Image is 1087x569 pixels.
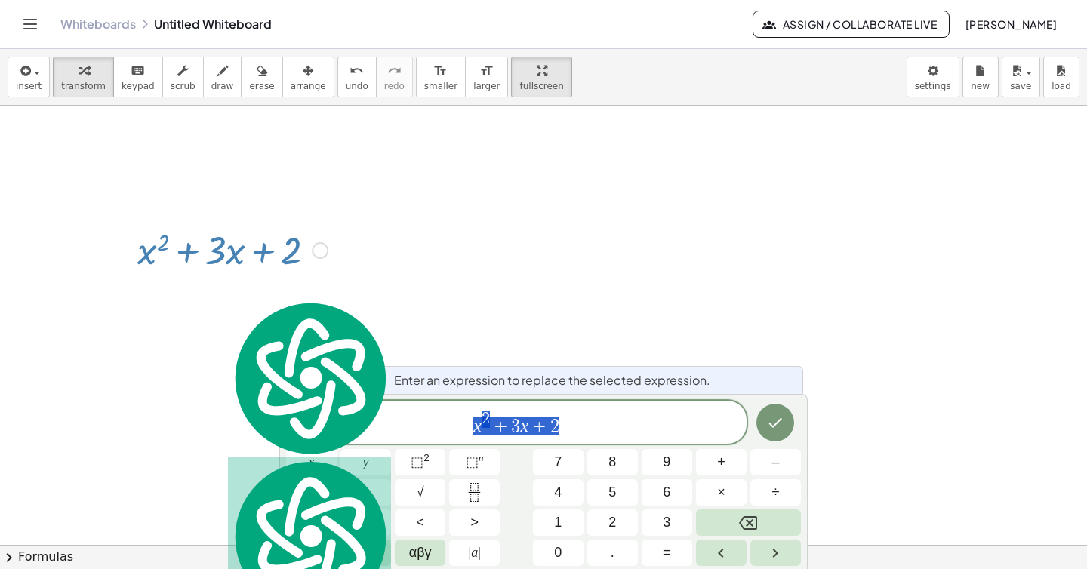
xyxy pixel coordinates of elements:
[473,81,500,91] span: larger
[587,479,638,506] button: 5
[965,17,1057,31] span: [PERSON_NAME]
[608,452,616,472] span: 8
[53,57,114,97] button: transform
[520,416,528,435] var: x
[61,81,106,91] span: transform
[1052,81,1071,91] span: load
[611,543,614,563] span: .
[511,417,520,435] span: 3
[479,62,494,80] i: format_size
[696,540,747,566] button: Left arrow
[113,57,163,97] button: keyboardkeypad
[478,545,481,560] span: |
[449,479,500,506] button: Fraction
[249,81,274,91] span: erase
[433,62,448,80] i: format_size
[395,540,445,566] button: Greek alphabet
[554,512,562,533] span: 1
[1043,57,1079,97] button: load
[387,62,402,80] i: redo
[587,449,638,475] button: 8
[663,452,670,472] span: 9
[519,81,563,91] span: fullscreen
[663,543,671,563] span: =
[417,482,424,503] span: √
[533,509,584,536] button: 1
[466,454,479,469] span: ⬚
[424,81,457,91] span: smaller
[337,57,377,97] button: undoundo
[642,540,692,566] button: Equals
[511,57,571,97] button: fullscreen
[696,449,747,475] button: Plus
[449,509,500,536] button: Greater than
[282,57,334,97] button: arrange
[750,540,801,566] button: Right arrow
[750,449,801,475] button: Minus
[394,371,710,389] span: Enter an expression to replace the selected expression.
[663,512,670,533] span: 3
[663,482,670,503] span: 6
[131,62,145,80] i: keyboard
[1010,81,1031,91] span: save
[449,449,500,475] button: Superscript
[203,57,242,97] button: draw
[1002,57,1040,97] button: save
[717,452,725,472] span: +
[423,452,430,463] sup: 2
[756,404,794,441] button: Done
[533,479,584,506] button: 4
[346,81,368,91] span: undo
[915,81,951,91] span: settings
[18,12,42,36] button: Toggle navigation
[608,482,616,503] span: 5
[482,411,490,427] span: 2
[241,57,282,97] button: erase
[60,17,136,32] a: Whiteboards
[753,11,950,38] button: Assign / Collaborate Live
[550,417,559,435] span: 2
[587,509,638,536] button: 2
[765,17,937,31] span: Assign / Collaborate Live
[469,543,481,563] span: a
[490,417,512,435] span: +
[211,81,234,91] span: draw
[291,81,326,91] span: arrange
[608,512,616,533] span: 2
[642,449,692,475] button: 9
[16,81,42,91] span: insert
[907,57,959,97] button: settings
[469,545,472,560] span: |
[696,509,801,536] button: Backspace
[449,540,500,566] button: Absolute value
[162,57,204,97] button: scrub
[533,449,584,475] button: 7
[416,57,466,97] button: format_sizesmaller
[533,540,584,566] button: 0
[395,449,445,475] button: Squared
[350,62,364,80] i: undo
[953,11,1069,38] button: [PERSON_NAME]
[528,417,550,435] span: +
[587,540,638,566] button: .
[771,452,779,472] span: –
[642,509,692,536] button: 3
[696,479,747,506] button: Times
[473,416,482,435] var: x
[470,512,479,533] span: >
[554,452,562,472] span: 7
[554,543,562,563] span: 0
[962,57,999,97] button: new
[642,479,692,506] button: 6
[772,482,780,503] span: ÷
[465,57,508,97] button: format_sizelarger
[409,543,432,563] span: αβγ
[416,512,424,533] span: <
[395,509,445,536] button: Less than
[554,482,562,503] span: 4
[717,482,725,503] span: ×
[122,81,155,91] span: keypad
[171,81,196,91] span: scrub
[750,479,801,506] button: Divide
[971,81,990,91] span: new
